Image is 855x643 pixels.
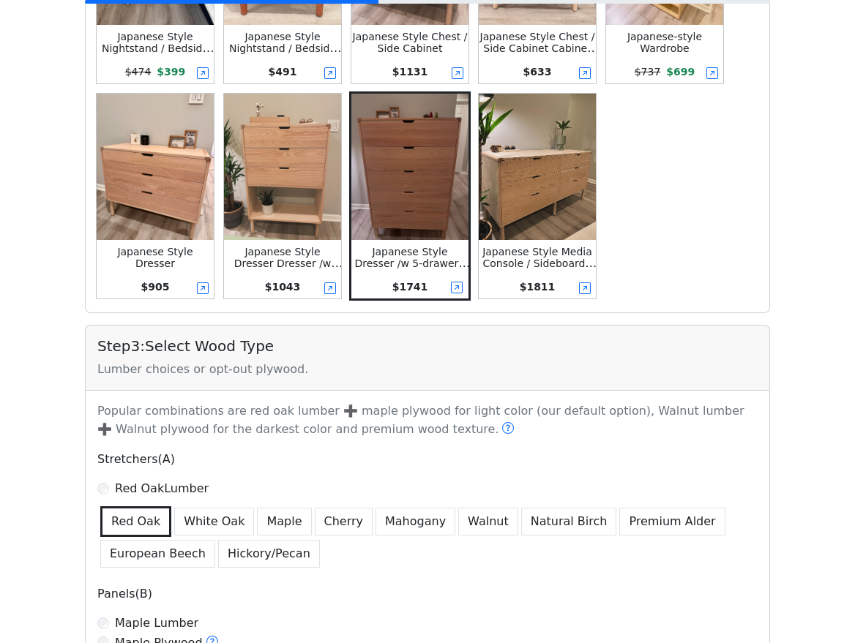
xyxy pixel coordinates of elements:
small: Japanese Style Nightstand / Bedside Table Nightstand /w Top Shelf [229,31,342,78]
small: Japanese Style Dresser [117,246,193,269]
button: Do people pick a different wood? [501,420,515,439]
span: $ 633 [523,66,552,78]
img: Japanese Style Dresser /w 5-drawer | Boy Dresser [351,94,468,240]
s: $ 737 [635,66,661,78]
div: Japanese Style Media Console / Sideboard / Credenza Dresser w/ 6-drawer [479,246,596,269]
button: Japanese Style Media Console / Sideboard / Credenza Dresser w/ 6-drawerJapanese Style Media Conso... [477,91,598,301]
button: Walnut [458,508,518,535]
button: European Beech [100,540,215,568]
button: Japanese Style DresserJapanese Style Dresser$905 [94,91,216,301]
button: Maple [257,508,311,535]
small: Japanese Style Dresser /w 5-drawer | Boy Dresser [354,246,470,281]
div: Japanese Style Dresser Dresser /w Shelf [224,246,341,269]
small: Japanese Style Chest / Side Cabinet [353,31,468,54]
button: Mahogany [376,508,455,535]
span: $ 1741 [392,281,428,293]
small: Japanese-style Wardrobe [627,31,702,54]
img: Japanese Style Media Console / Sideboard / Credenza Dresser w/ 6-drawer [479,94,596,240]
button: Red Oak [100,506,171,537]
button: Cherry [315,508,373,535]
button: White Oak [174,508,254,535]
span: $ 491 [269,66,297,78]
div: Japanese-style Wardrobe [606,31,723,54]
img: Japanese Style Dresser Dresser /w Shelf [224,94,341,240]
span: $ 399 [157,66,185,78]
small: Japanese Style Nightstand / Bedside Table [102,31,214,66]
button: Natural Birch [521,508,617,535]
small: Japanese Style Chest / Side Cabinet Cabinet /w 2-door [480,31,600,66]
span: $ 699 [666,66,695,78]
button: Premium Alder [619,508,725,535]
button: Japanese Style Dresser /w 5-drawer | Boy DresserJapanese Style Dresser /w 5-drawer | Boy Dresser$... [349,91,471,301]
div: Japanese Style Dresser /w 5-drawer | Boy Dresser [351,246,468,269]
span: Panels(B) [97,587,152,601]
button: Hickory/Pecan [218,540,320,568]
div: Japanese Style Nightstand / Bedside Table Nightstand /w Top Shelf [224,31,341,54]
span: $ 905 [141,281,170,293]
span: Stretchers(A) [97,452,175,466]
div: Japanese Style Chest / Side Cabinet Cabinet /w 2-door [479,31,596,54]
label: Maple Lumber [115,614,198,632]
h5: Step 3 : Select Wood Type [97,337,758,355]
s: $ 474 [125,66,152,78]
p: Popular combinations are red oak lumber ➕ maple plywood for light color (our default option), Wal... [89,402,766,439]
span: $ 1131 [392,66,428,78]
small: Japanese Style Dresser Dresser /w Shelf [234,246,343,281]
span: $ 1811 [520,281,556,293]
div: Lumber choices or opt-out plywood. [97,361,758,378]
div: Japanese Style Dresser [97,246,214,269]
button: Japanese Style Dresser Dresser /w ShelfJapanese Style Dresser Dresser /w Shelf$1043 [222,91,343,301]
small: Japanese Style Media Console / Sideboard / Credenza Dresser w/ 6-drawer [482,246,597,293]
img: Japanese Style Dresser [97,94,214,240]
label: Red Oak Lumber [115,480,209,497]
div: Japanese Style Chest / Side Cabinet [351,31,468,54]
div: Japanese Style Nightstand / Bedside Table [97,31,214,54]
span: $ 1043 [265,281,301,293]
